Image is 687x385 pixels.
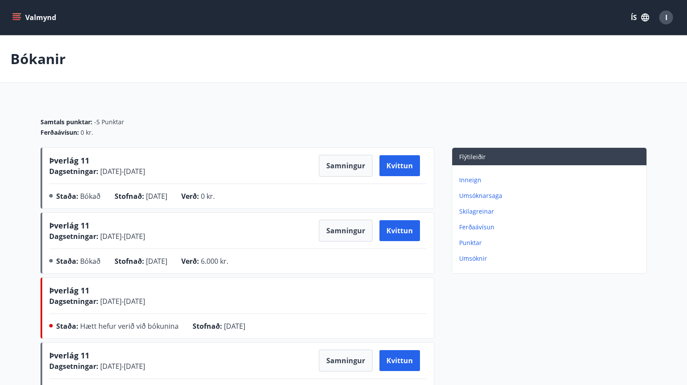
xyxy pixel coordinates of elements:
[56,256,78,266] span: Staða :
[49,155,89,166] span: Þverlág 11
[49,285,89,296] span: Þverlág 11
[80,191,101,201] span: Bókað
[98,232,145,241] span: [DATE] - [DATE]
[98,167,145,176] span: [DATE] - [DATE]
[459,191,643,200] p: Umsóknarsaga
[459,254,643,263] p: Umsóknir
[146,256,167,266] span: [DATE]
[80,256,101,266] span: Bókað
[98,361,145,371] span: [DATE] - [DATE]
[146,191,167,201] span: [DATE]
[626,10,654,25] button: ÍS
[379,350,420,371] button: Kvittun
[181,256,199,266] span: Verð :
[41,128,79,137] span: Ferðaávísun :
[49,220,89,231] span: Þverlág 11
[81,128,93,137] span: 0 kr.
[201,191,215,201] span: 0 kr.
[49,296,98,306] span: Dagsetningar :
[459,223,643,232] p: Ferðaávísun
[98,296,145,306] span: [DATE] - [DATE]
[656,7,677,28] button: I
[181,191,199,201] span: Verð :
[224,321,245,331] span: [DATE]
[665,13,667,22] span: I
[319,220,372,242] button: Samningur
[319,350,372,371] button: Samningur
[56,191,78,201] span: Staða :
[115,256,144,266] span: Stofnað :
[193,321,222,331] span: Stofnað :
[49,167,98,176] span: Dagsetningar :
[459,238,643,247] p: Punktar
[10,10,60,25] button: menu
[379,155,420,176] button: Kvittun
[80,321,179,331] span: Hætt hefur verið við bókunina
[319,155,372,177] button: Samningur
[459,207,643,216] p: Skilagreinar
[115,191,144,201] span: Stofnað :
[459,153,486,161] span: Flýtileiðir
[49,232,98,241] span: Dagsetningar :
[41,118,92,126] span: Samtals punktar :
[94,118,124,126] span: -5 Punktar
[201,256,228,266] span: 6.000 kr.
[10,49,66,68] p: Bókanir
[379,220,420,241] button: Kvittun
[49,361,98,371] span: Dagsetningar :
[56,321,78,331] span: Staða :
[459,176,643,184] p: Inneign
[49,350,89,361] span: Þverlág 11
